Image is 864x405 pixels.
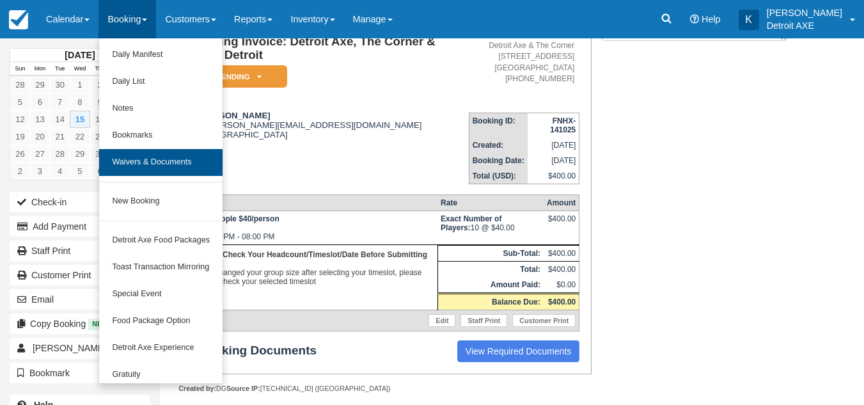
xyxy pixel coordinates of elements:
td: $0.00 [544,277,579,294]
td: [DATE] [528,138,579,153]
i: Help [690,15,699,24]
address: Detroit Axe & The Corner [STREET_ADDRESS] [GEOGRAPHIC_DATA] [PHONE_NUMBER] [474,40,575,84]
a: 30 [50,76,70,93]
a: 7 [50,93,70,111]
a: Daily List [99,68,223,95]
th: Item [191,195,437,210]
th: Wed [70,62,90,76]
td: 10 @ $40.00 [437,210,544,244]
a: Detroit Axe Experience [99,335,223,361]
span: New [88,319,112,330]
th: Total (USD): [469,168,528,184]
a: 21 [50,128,70,145]
div: $400.00 [547,214,576,234]
button: Bookmark [10,363,150,383]
a: Staff Print [10,241,150,261]
p: Detroit AXE [767,19,842,32]
th: Balance Due: [437,293,544,310]
a: 5 [10,93,30,111]
strong: Booking Documents [191,344,329,358]
a: 8 [70,93,90,111]
a: 1 [70,76,90,93]
h1: Booking Invoice: Detroit Axe, The Corner & Darts Detroit [191,35,469,61]
a: Toast Transaction Mirroring [99,254,223,281]
a: 5 [70,163,90,180]
a: 23 [90,128,110,145]
p: If you changed your group size after selecting your timeslot, please double check your selected t... [194,248,434,288]
a: Pending [191,65,283,88]
button: Check-in [10,192,150,212]
a: [PERSON_NAME] 1 [10,338,150,358]
button: Add Payment [10,216,150,237]
a: 30 [90,145,110,163]
a: Customer Print [512,314,576,327]
em: Pending [191,65,287,88]
a: Bookmarks [99,122,223,149]
a: 29 [70,145,90,163]
strong: $400.00 [548,298,576,306]
a: Edit [428,314,455,327]
th: Total: [437,261,544,277]
div: [PERSON_NAME][EMAIL_ADDRESS][DOMAIN_NAME] [GEOGRAPHIC_DATA] [191,111,469,139]
a: 26 [10,145,30,163]
a: 14 [50,111,70,128]
td: $400.00 [528,168,579,184]
td: [DATE] 06:30 PM - 08:00 PM [191,210,437,244]
b: Double Check Your Headcount/Timeslot/Date Before Submitting [194,250,427,259]
th: Sun [10,62,30,76]
span: Help [702,14,721,24]
a: 6 [90,163,110,180]
strong: [PERSON_NAME] [199,111,271,120]
th: Booking Date: [469,153,528,168]
a: 12 [10,111,30,128]
strong: Exact Number of Players [441,214,501,232]
strong: Created by: [178,385,216,392]
a: Gratuity [99,361,223,388]
a: 4 [50,163,70,180]
a: Detroit Axe Food Packages [99,227,223,254]
strong: Source IP: [226,385,260,392]
a: 16 [90,111,110,128]
strong: FNHX-141025 [550,116,576,134]
th: Thu [90,62,110,76]
td: $400.00 [544,261,579,277]
a: 19 [10,128,30,145]
a: Waivers & Documents [99,149,223,176]
a: 15 [70,111,90,128]
a: Food Package Option [99,308,223,335]
button: Copy Booking New [10,314,150,334]
th: Booking ID: [469,113,528,138]
a: 13 [30,111,50,128]
td: [DATE] [528,153,579,168]
a: 2 [90,76,110,93]
a: View Required Documents [457,340,580,362]
a: New Booking [99,188,223,215]
div: DG [TECHNICAL_ID] ([GEOGRAPHIC_DATA]) [178,384,592,393]
div: K [739,10,759,30]
a: 27 [30,145,50,163]
a: 28 [50,145,70,163]
button: Email [10,289,150,310]
img: checkfront-main-nav-mini-logo.png [9,10,28,29]
a: 2 [10,163,30,180]
a: Notes [99,95,223,122]
p: [PERSON_NAME] [767,6,842,19]
a: 29 [30,76,50,93]
a: 9 [90,93,110,111]
a: 28 [10,76,30,93]
a: Daily Manifest [99,42,223,68]
span: [PERSON_NAME] [33,343,106,353]
th: Amount Paid: [437,277,544,294]
th: Created: [469,138,528,153]
strong: [DATE] [65,50,95,60]
a: Customer Print [10,265,150,285]
ul: Booking [98,38,223,384]
a: 6 [30,93,50,111]
a: Staff Print [460,314,507,327]
th: Mon [30,62,50,76]
td: $400.00 [544,245,579,261]
th: Tue [50,62,70,76]
a: 20 [30,128,50,145]
a: Special Event [99,281,223,308]
th: Sub-Total: [437,245,544,261]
